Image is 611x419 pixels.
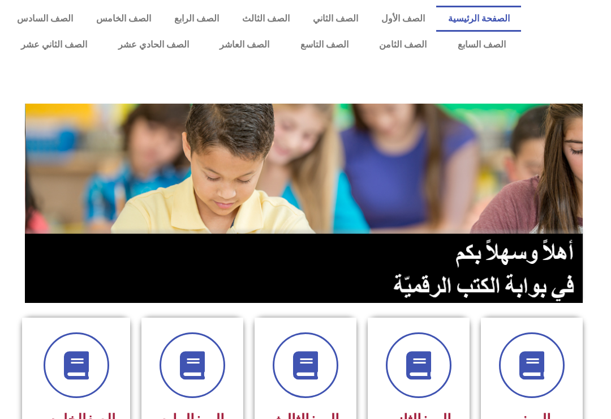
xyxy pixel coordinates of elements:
a: الصف التاسع [285,32,364,58]
a: الصف السادس [6,6,85,32]
a: الصف الثاني عشر [6,32,103,58]
a: الصف العاشر [204,32,285,58]
a: الصفحة الرئيسية [436,6,521,32]
a: الصف الأول [369,6,436,32]
a: الصف الثالث [231,6,302,32]
a: الصف السابع [442,32,521,58]
a: الصف الخامس [85,6,163,32]
a: الصف الحادي عشر [102,32,204,58]
a: الصف الثاني [301,6,369,32]
a: الصف الرابع [163,6,231,32]
a: الصف الثامن [364,32,442,58]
